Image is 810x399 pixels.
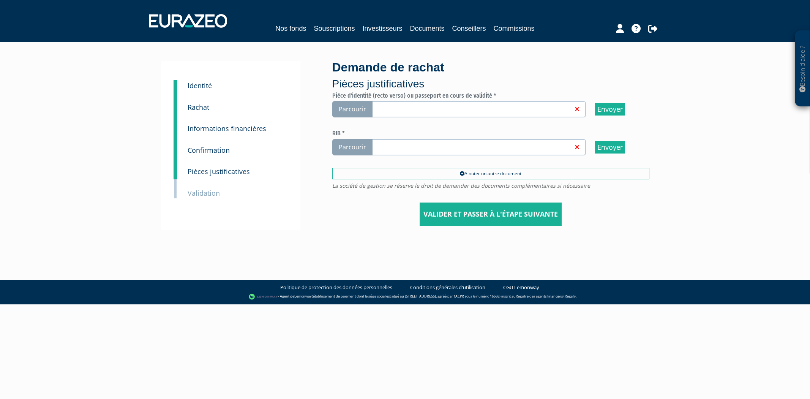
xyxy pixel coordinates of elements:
a: 4 [174,156,177,179]
a: Ajouter un autre document [332,168,649,179]
small: Confirmation [188,146,230,155]
img: logo-lemonway.png [249,293,278,301]
h6: Pièce d'identité (recto verso) ou passeport en cours de validité * [332,92,649,99]
div: - Agent de (établissement de paiement dont le siège social est situé au [STREET_ADDRESS], agréé p... [8,293,802,301]
span: Parcourir [332,139,373,155]
span: La société de gestion se réserve le droit de demander des documents complémentaires si nécessaire [332,183,649,188]
a: 3 [174,113,177,136]
a: Conseillers [452,23,486,34]
small: Identité [188,81,212,90]
a: Politique de protection des données personnelles [280,284,392,291]
input: Envoyer [595,103,625,116]
div: Demande de rachat [332,59,649,92]
a: Investisseurs [362,23,402,34]
small: Pièces justificatives [188,167,250,176]
a: Nos fonds [275,23,306,34]
p: Pièces justificatives [332,76,649,92]
small: Informations financières [188,124,266,133]
a: Souscriptions [314,23,355,34]
a: Conditions générales d'utilisation [410,284,485,291]
a: Documents [410,23,445,34]
h6: RIB * [332,130,649,137]
a: Registre des agents financiers (Regafi) [516,294,576,299]
small: Rachat [188,103,209,112]
p: Besoin d'aide ? [798,35,807,103]
input: Valider et passer à l'étape suivante [420,203,562,226]
a: 3 [174,135,177,158]
span: Parcourir [332,101,373,117]
a: Commissions [494,23,535,34]
a: Lemonway [294,294,312,299]
a: 1 [174,80,177,95]
a: 2 [174,92,177,115]
img: 1732889491-logotype_eurazeo_blanc_rvb.png [149,14,227,28]
a: CGU Lemonway [503,284,539,291]
small: Validation [188,188,220,198]
input: Envoyer [595,141,625,154]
